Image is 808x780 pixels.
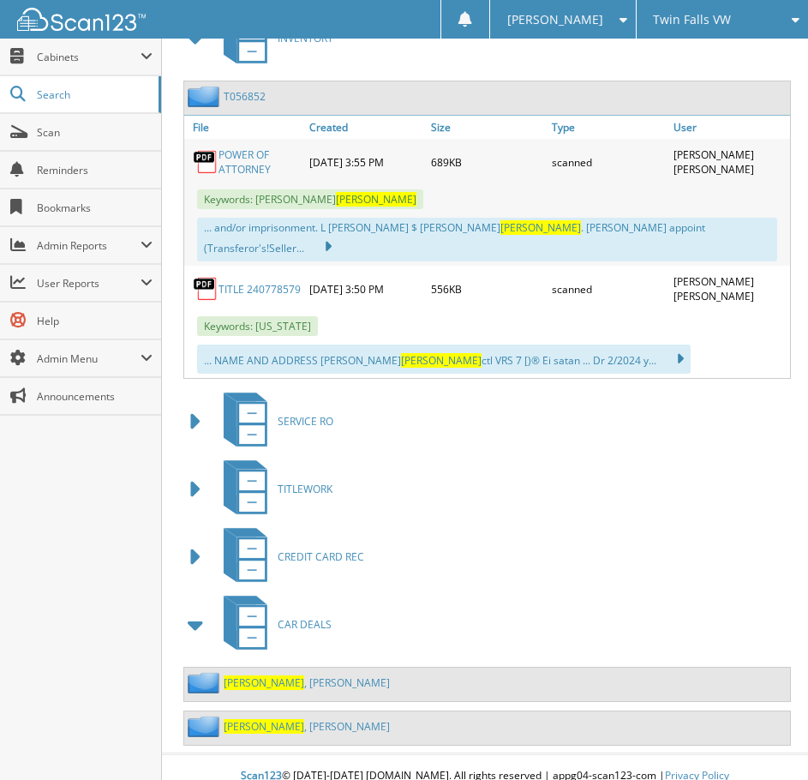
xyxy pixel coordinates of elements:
[188,86,224,107] img: folder2.png
[224,675,304,690] span: [PERSON_NAME]
[37,87,150,102] span: Search
[197,189,423,209] span: Keywords: [PERSON_NAME]
[278,414,333,429] span: SERVICE RO
[213,455,332,523] a: TITLEWORK
[188,672,224,693] img: folder2.png
[548,270,668,308] div: scanned
[37,238,141,253] span: Admin Reports
[305,143,426,181] div: [DATE] 3:55 PM
[507,15,603,25] span: [PERSON_NAME]
[548,116,668,139] a: Type
[193,149,218,175] img: PDF.png
[188,716,224,737] img: folder2.png
[278,617,332,632] span: CAR DEALS
[305,270,426,308] div: [DATE] 3:50 PM
[224,89,266,104] a: T056852
[197,316,318,336] span: Keywords: [US_STATE]
[427,270,548,308] div: 556KB
[224,719,304,734] span: [PERSON_NAME]
[500,220,581,235] span: [PERSON_NAME]
[184,116,305,139] a: File
[37,276,141,291] span: User Reports
[213,523,364,591] a: CREDIT CARD REC
[37,125,153,140] span: Scan
[336,192,416,207] span: [PERSON_NAME]
[193,276,218,302] img: PDF.png
[278,549,364,564] span: CREDIT CARD REC
[218,147,301,177] a: POWER OF ATTORNEY
[218,282,301,297] a: TITLE 240778579
[37,314,153,328] span: Help
[17,8,146,31] img: scan123-logo-white.svg
[305,116,426,139] a: Created
[427,143,548,181] div: 689KB
[401,353,482,368] span: [PERSON_NAME]
[197,345,691,374] div: ... NAME AND ADDRESS [PERSON_NAME] ctl VRS 7 [)® Ei satan ... Dr 2/2024 y...
[427,116,548,139] a: Size
[213,387,333,455] a: SERVICE RO
[224,675,390,690] a: [PERSON_NAME], [PERSON_NAME]
[669,270,790,308] div: [PERSON_NAME] [PERSON_NAME]
[669,116,790,139] a: User
[653,15,731,25] span: Twin Falls VW
[37,163,153,177] span: Reminders
[722,698,808,780] iframe: Chat Widget
[224,719,390,734] a: [PERSON_NAME], [PERSON_NAME]
[197,218,777,261] div: ... and/or imprisonment. L [PERSON_NAME] $ [PERSON_NAME] . [PERSON_NAME] appoint (Transferor's!Se...
[37,389,153,404] span: Announcements
[213,591,332,658] a: CAR DEALS
[278,482,332,496] span: TITLEWORK
[669,143,790,181] div: [PERSON_NAME] [PERSON_NAME]
[37,201,153,215] span: Bookmarks
[37,50,141,64] span: Cabinets
[548,143,668,181] div: scanned
[37,351,141,366] span: Admin Menu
